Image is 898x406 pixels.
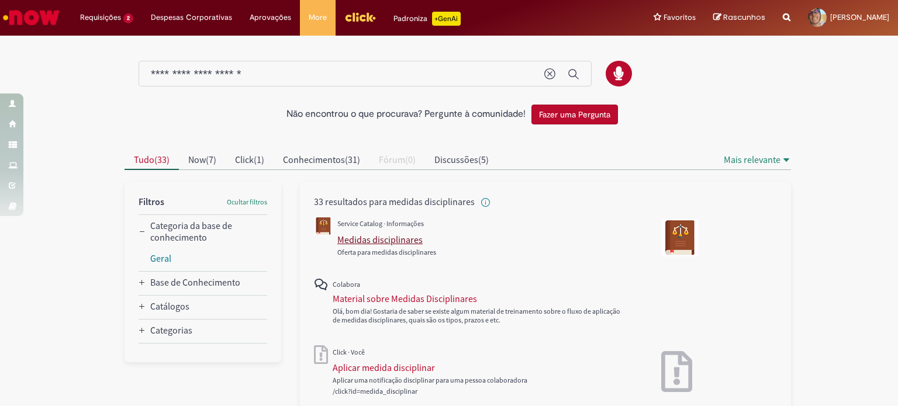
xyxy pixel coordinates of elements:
span: Rascunhos [723,12,765,23]
span: More [309,12,327,23]
button: Fazer uma Pergunta [531,105,618,124]
span: [PERSON_NAME] [830,12,889,22]
span: Requisições [80,12,121,23]
a: Rascunhos [713,12,765,23]
img: ServiceNow [1,6,61,29]
h2: Não encontrou o que procurava? Pergunte à comunidade! [286,109,526,120]
span: Favoritos [664,12,696,23]
img: click_logo_yellow_360x200.png [344,8,376,26]
div: Padroniza [393,12,461,26]
span: Aprovações [250,12,291,23]
p: +GenAi [432,12,461,26]
span: 2 [123,13,133,23]
span: Despesas Corporativas [151,12,232,23]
